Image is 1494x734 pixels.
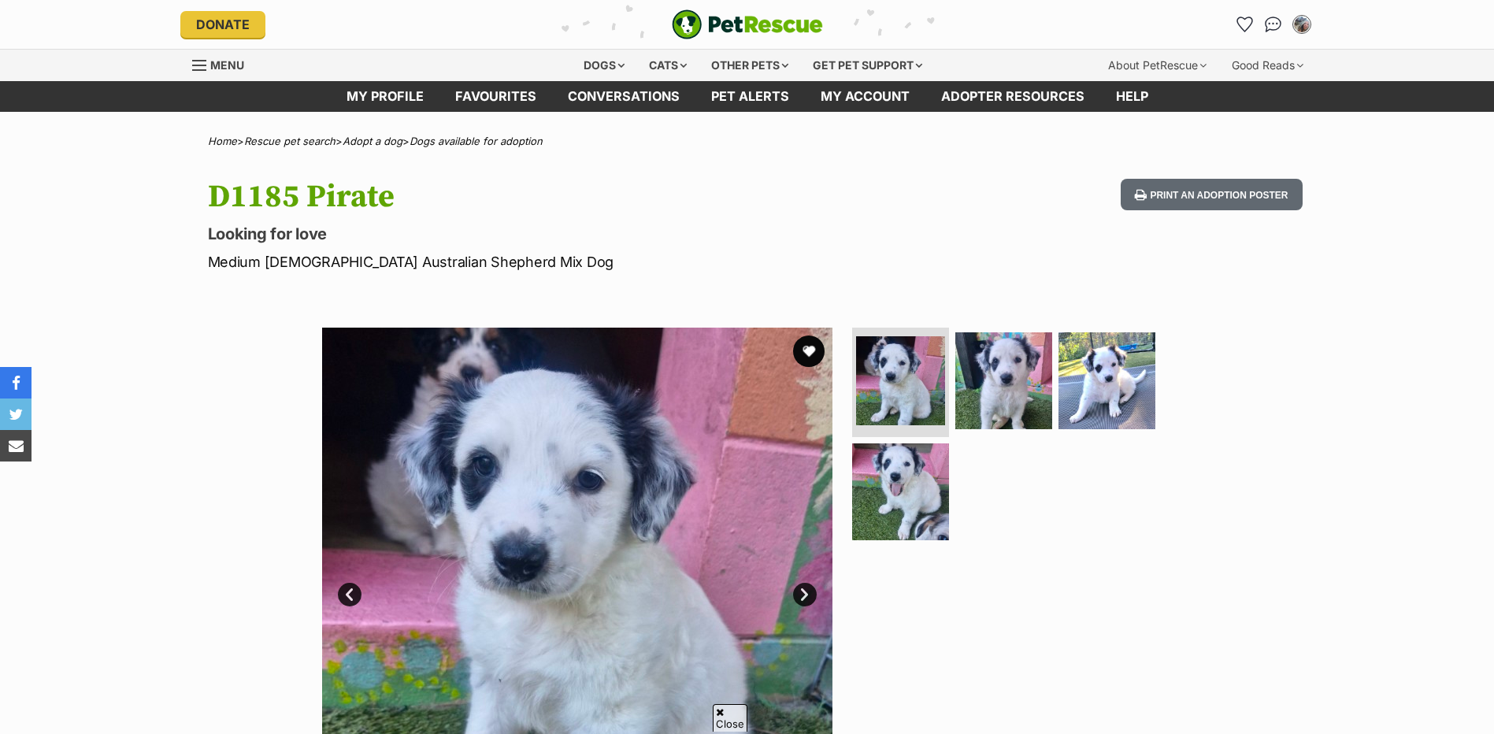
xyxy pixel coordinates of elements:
img: Photo of D1185 Pirate [955,332,1052,429]
a: conversations [552,81,695,112]
a: Conversations [1261,12,1286,37]
span: Close [713,704,747,732]
div: Dogs [573,50,636,81]
span: Menu [210,58,244,72]
a: Home [208,135,237,147]
div: Other pets [700,50,799,81]
a: Dogs available for adoption [410,135,543,147]
a: Adopt a dog [343,135,402,147]
a: My account [805,81,925,112]
button: My account [1289,12,1314,37]
a: My profile [331,81,439,112]
a: Favourites [1233,12,1258,37]
a: Donate [180,11,265,38]
a: Menu [192,50,255,78]
div: Get pet support [802,50,933,81]
img: Katie Williams profile pic [1294,17,1310,32]
button: favourite [793,335,825,367]
div: Cats [638,50,698,81]
a: Prev [338,583,361,606]
a: Favourites [439,81,552,112]
a: Next [793,583,817,606]
a: PetRescue [672,9,823,39]
p: Looking for love [208,223,874,245]
img: logo-e224e6f780fb5917bec1dbf3a21bbac754714ae5b6737aabdf751b685950b380.svg [672,9,823,39]
p: Medium [DEMOGRAPHIC_DATA] Australian Shepherd Mix Dog [208,251,874,272]
div: Good Reads [1221,50,1314,81]
a: Adopter resources [925,81,1100,112]
img: Photo of D1185 Pirate [852,443,949,540]
div: > > > [169,135,1326,147]
img: Photo of D1185 Pirate [856,336,945,425]
img: chat-41dd97257d64d25036548639549fe6c8038ab92f7586957e7f3b1b290dea8141.svg [1265,17,1281,32]
a: Rescue pet search [244,135,336,147]
img: Photo of D1185 Pirate [1058,332,1155,429]
ul: Account quick links [1233,12,1314,37]
div: About PetRescue [1097,50,1218,81]
h1: D1185 Pirate [208,179,874,215]
a: Pet alerts [695,81,805,112]
button: Print an adoption poster [1121,179,1302,211]
a: Help [1100,81,1164,112]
